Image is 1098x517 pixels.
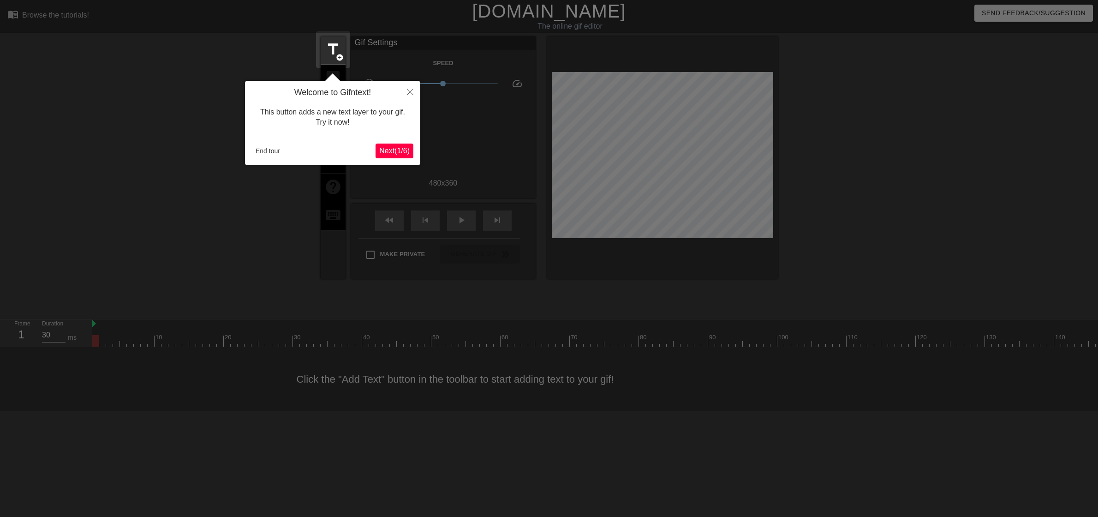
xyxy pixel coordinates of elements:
[376,144,413,158] button: Next
[400,81,420,102] button: Close
[252,98,413,137] div: This button adds a new text layer to your gif. Try it now!
[252,144,284,158] button: End tour
[252,88,413,98] h4: Welcome to Gifntext!
[379,147,410,155] span: Next ( 1 / 6 )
